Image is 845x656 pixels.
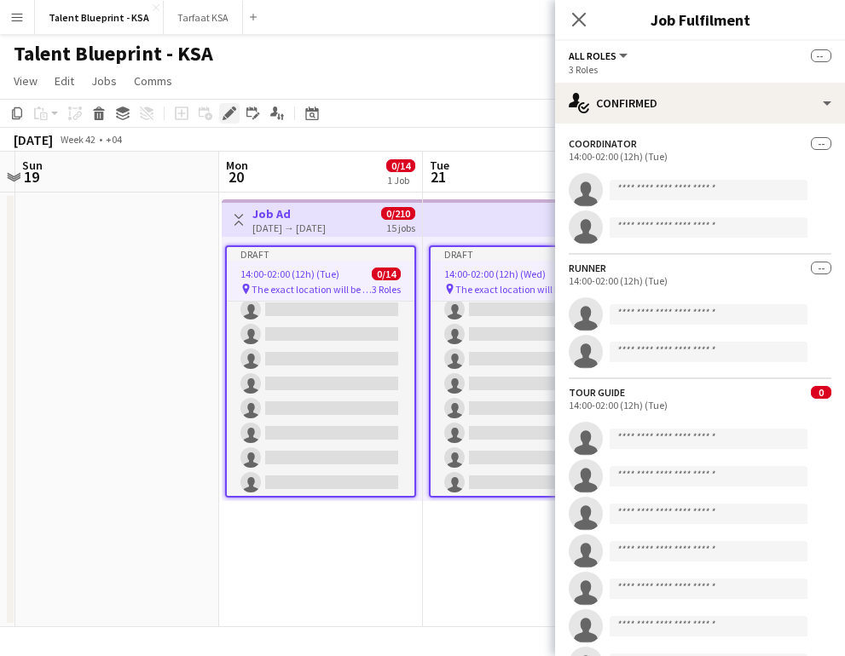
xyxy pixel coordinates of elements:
[252,206,326,222] h3: Job Ad
[226,158,248,173] span: Mon
[387,174,414,187] div: 1 Job
[127,70,179,92] a: Comms
[48,70,81,92] a: Edit
[20,167,43,187] span: 19
[381,207,415,220] span: 0/210
[811,262,831,274] span: --
[569,262,606,274] div: Runner
[240,268,339,280] span: 14:00-02:00 (12h) (Tue)
[134,73,172,89] span: Comms
[7,70,44,92] a: View
[223,167,248,187] span: 20
[14,73,38,89] span: View
[55,73,74,89] span: Edit
[569,150,831,163] div: 14:00-02:00 (12h) (Tue)
[386,220,415,234] div: 15 jobs
[14,131,53,148] div: [DATE]
[386,159,415,172] span: 0/14
[569,49,616,62] span: All roles
[569,399,831,411] div: 14:00-02:00 (12h) (Tue)
[372,268,401,280] span: 0/14
[811,386,831,399] span: 0
[227,247,414,261] div: Draft
[430,158,449,173] span: Tue
[252,283,372,296] span: The exact location will be shared later
[431,247,618,261] div: Draft
[227,219,414,499] app-card-role: 14:00-02:00 (12h)
[811,49,831,62] span: --
[569,137,637,150] div: Coordinator
[555,9,845,31] h3: Job Fulfilment
[455,283,576,296] span: The exact location will be shared later
[569,49,630,62] button: All roles
[22,158,43,173] span: Sun
[14,41,213,66] h1: Talent Blueprint - KSA
[164,1,243,34] button: Tarfaat KSA
[444,268,546,280] span: 14:00-02:00 (12h) (Wed)
[56,133,99,146] span: Week 42
[84,70,124,92] a: Jobs
[811,137,831,150] span: --
[555,83,845,124] div: Confirmed
[35,1,164,34] button: Talent Blueprint - KSA
[569,63,831,76] div: 3 Roles
[569,274,831,287] div: 14:00-02:00 (12h) (Tue)
[431,219,618,499] app-card-role: 14:00-02:00 (12h)
[252,222,326,234] div: [DATE] → [DATE]
[427,167,449,187] span: 21
[91,73,117,89] span: Jobs
[569,386,625,399] div: Tour guide
[372,283,401,296] span: 3 Roles
[225,245,416,498] app-job-card: Draft14:00-02:00 (12h) (Tue)0/14 The exact location will be shared later3 Roles14:00-02:00 (12h)
[106,133,122,146] div: +04
[429,245,620,498] app-job-card: Draft14:00-02:00 (12h) (Wed)0/14 The exact location will be shared later3 Roles14:00-02:00 (12h)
